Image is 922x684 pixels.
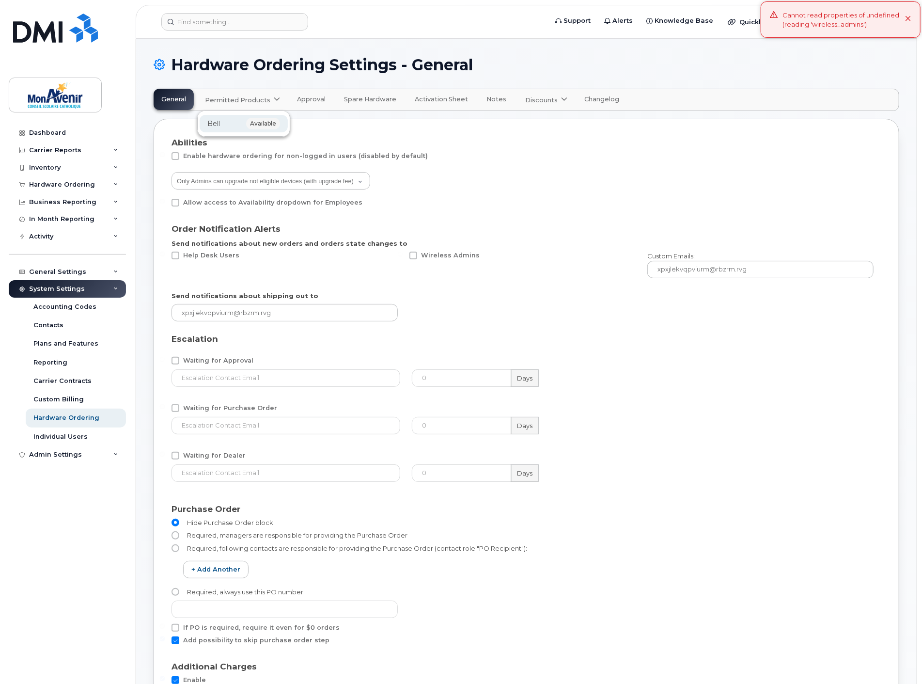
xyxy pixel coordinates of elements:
input: Waiting for Dealer [160,452,165,457]
label: Days [511,369,539,387]
span: Waiting for Purchase Order [183,404,277,412]
div: Bellavailable [200,115,288,132]
input: xpxjlekvqpviurm@rbzrm.rvg [172,304,398,321]
span: Permitted Products [205,95,270,105]
input: Escalation Contact Email [172,369,400,387]
span: Add possibility to skip purchase order step [183,636,329,644]
span: Notes [486,95,506,103]
span: Waiting for Approval [183,357,253,364]
input: Enable [160,676,165,681]
input: Escalation Contact Email [172,417,400,434]
span: available [246,118,280,129]
span: Required, always use this PO number: [183,588,305,596]
span: Required, following contacts are responsible for providing the Purchase Order (contact role "PO R... [183,544,527,552]
a: Spare Hardware [337,89,404,111]
span: Bell [207,119,220,129]
button: + Add another [183,561,249,578]
span: Approval [297,95,326,103]
span: Waiting for Dealer [183,452,246,459]
a: Notes [479,89,514,111]
a: Permitted Products [197,89,286,111]
div: Purchase Order [172,503,881,515]
div: Abilities [172,137,881,148]
input: Help Desk Users [160,252,165,256]
span: Help Desk Users [183,252,239,259]
span: Required, managers are responsible for providing the Purchase Order [183,531,407,539]
input: Required, managers are responsible for providing the Purchase Order [172,531,179,539]
input: Waiting for Approval [160,357,165,362]
span: If PO is required, require it even for $0 orders [183,624,340,631]
label: Send notifications about shipping out to [172,291,318,301]
input: Add possibility to skip purchase order step [160,636,165,641]
span: Custom Emails: [647,252,695,260]
input: Hide Purchase Order block [172,519,179,526]
input: Waiting for Purchase Order [160,404,165,409]
span: + Add another [191,565,240,574]
div: Order Notification Alerts [172,223,881,235]
div: Additional Charges [172,661,881,672]
span: Wireless Admins [421,252,480,259]
input: If PO is required, require it even for $0 orders [160,624,165,629]
a: Changelog [577,89,626,111]
a: Approval [290,89,333,111]
label: Days [511,417,539,434]
h1: Hardware Ordering Settings - General [154,56,899,73]
span: Changelog [584,95,619,103]
input: Escalation Contact Email [172,464,400,482]
span: Activation Sheet [415,95,468,103]
a: Activation Sheet [407,89,475,111]
input: Allow access to Availability dropdown for Employees [160,199,165,204]
input: Enable hardware ordering for non-logged in users (disabled by default) [160,152,165,157]
label: Send notifications about new orders and orders state changes to [172,239,407,248]
span: Spare Hardware [344,95,396,103]
label: Days [511,464,539,482]
span: Allow access to Availability dropdown for Employees [183,199,362,206]
input: Required, following contacts are responsible for providing the Purchase Order (contact role "PO R... [172,544,179,552]
div: Cannot read properties of undefined (reading 'wireless_admins') [782,11,905,29]
span: Hide Purchase Order block [183,519,273,526]
input: xpxjlekvqpviurm@rbzrm.rvg [647,261,874,278]
span: Discounts [525,95,558,105]
div: Escalation [172,333,881,345]
a: General [154,89,193,111]
a: Discounts [517,89,573,111]
input: Required, always use this PO number: [172,588,179,596]
span: Enable [183,676,206,684]
input: Wireless Admins [398,252,403,256]
span: Enable hardware ordering for non-logged in users (disabled by default) [183,152,428,159]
